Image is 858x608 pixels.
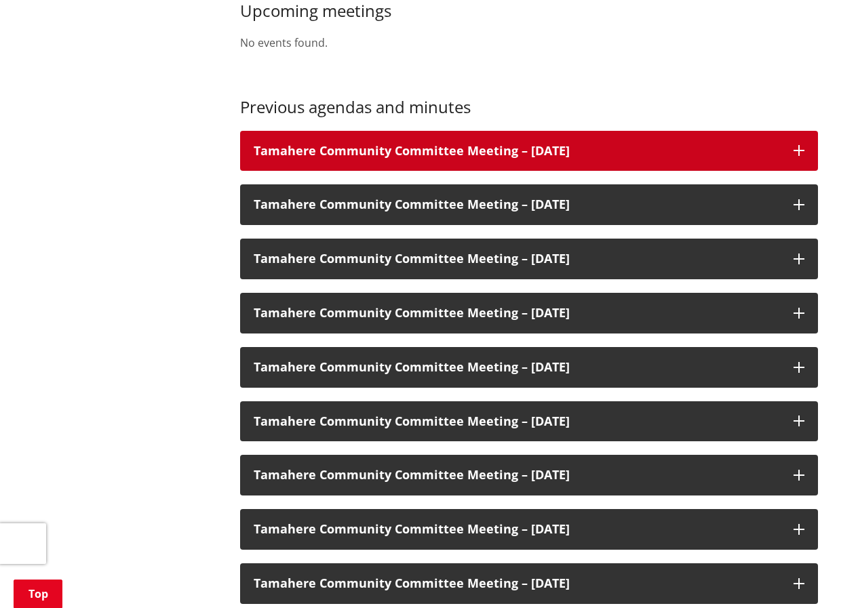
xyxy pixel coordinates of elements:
[254,306,780,320] h3: Tamahere Community Committee Meeting – [DATE]
[254,468,780,482] h3: Tamahere Community Committee Meeting – [DATE]
[240,1,818,21] h3: Upcoming meetings
[254,415,780,428] h3: Tamahere Community Committee Meeting – [DATE]
[254,361,780,374] h3: Tamahere Community Committee Meeting – [DATE]
[254,198,780,211] h3: Tamahere Community Committee Meeting – [DATE]
[254,577,780,590] h3: Tamahere Community Committee Meeting – [DATE]
[254,523,780,536] h3: Tamahere Community Committee Meeting – [DATE]
[240,98,818,117] h3: Previous agendas and minutes
[14,580,62,608] a: Top
[254,144,780,158] h3: Tamahere Community Committee Meeting – [DATE]
[240,35,818,51] p: No events found.
[254,252,780,266] h3: Tamahere Community Committee Meeting – [DATE]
